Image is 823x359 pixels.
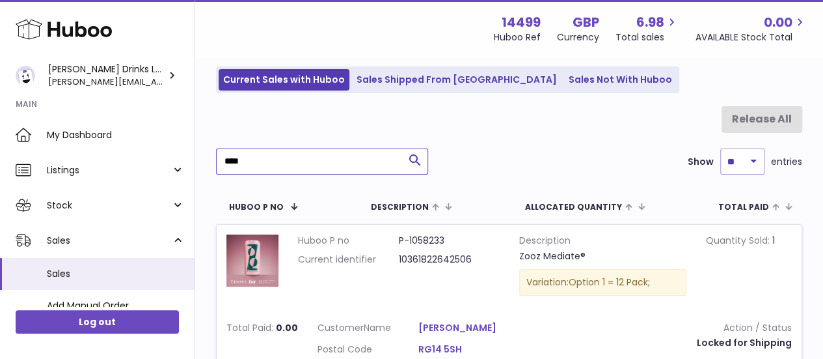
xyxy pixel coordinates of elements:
dt: Name [317,322,418,337]
dd: 10361822642506 [399,253,500,266]
dt: Huboo P no [298,235,399,247]
strong: GBP [573,14,599,31]
strong: 14499 [502,14,541,31]
strong: Total Paid [226,321,276,337]
span: 6.98 [636,14,664,31]
span: My Dashboard [47,129,185,141]
span: Sales [47,235,171,247]
dt: Postal Code [317,343,418,359]
dd: P-1058233 [399,235,500,247]
span: 0.00 [764,14,792,31]
a: Current Sales with Huboo [219,69,349,91]
img: MEDIATE_1_68be7b9d-234d-4eb2-b0ee-639b03038b08.png [226,235,278,287]
div: Huboo Ref [494,31,541,44]
dt: Current identifier [298,253,399,266]
span: Total paid [718,203,769,211]
span: Add Manual Order [47,300,185,312]
a: Sales Shipped From [GEOGRAPHIC_DATA] [352,69,561,91]
img: daniel@zoosdrinks.com [16,66,35,85]
div: Locked for Shipping [539,337,792,349]
span: Option 1 = 12 Pack; [569,276,650,289]
a: [PERSON_NAME] [418,322,519,334]
strong: Quantity Sold [706,234,772,250]
label: Show [688,156,714,168]
span: AVAILABLE Stock Total [695,31,807,44]
span: 0.00 [276,321,298,334]
span: [PERSON_NAME][EMAIL_ADDRESS][DOMAIN_NAME] [48,75,263,88]
span: Listings [47,164,171,177]
div: Currency [557,31,599,44]
span: Huboo P no [229,203,284,211]
div: Variation: [519,269,687,296]
strong: Description [519,235,687,250]
a: Sales Not With Huboo [564,69,677,91]
span: ALLOCATED Quantity [525,203,622,211]
div: [PERSON_NAME] Drinks LTD (t/a Zooz) [48,63,165,88]
a: 0.00 AVAILABLE Stock Total [695,14,807,44]
span: Sales [47,268,185,280]
span: Total sales [615,31,679,44]
span: Customer [317,321,364,334]
a: Log out [16,310,179,334]
div: Zooz Mediate® [519,250,687,263]
a: RG14 5SH [418,343,519,356]
a: 6.98 Total sales [615,14,679,44]
span: Stock [47,199,171,212]
span: entries [771,156,802,168]
td: 1 [696,225,802,312]
span: Description [371,203,429,211]
strong: Action / Status [539,322,792,337]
